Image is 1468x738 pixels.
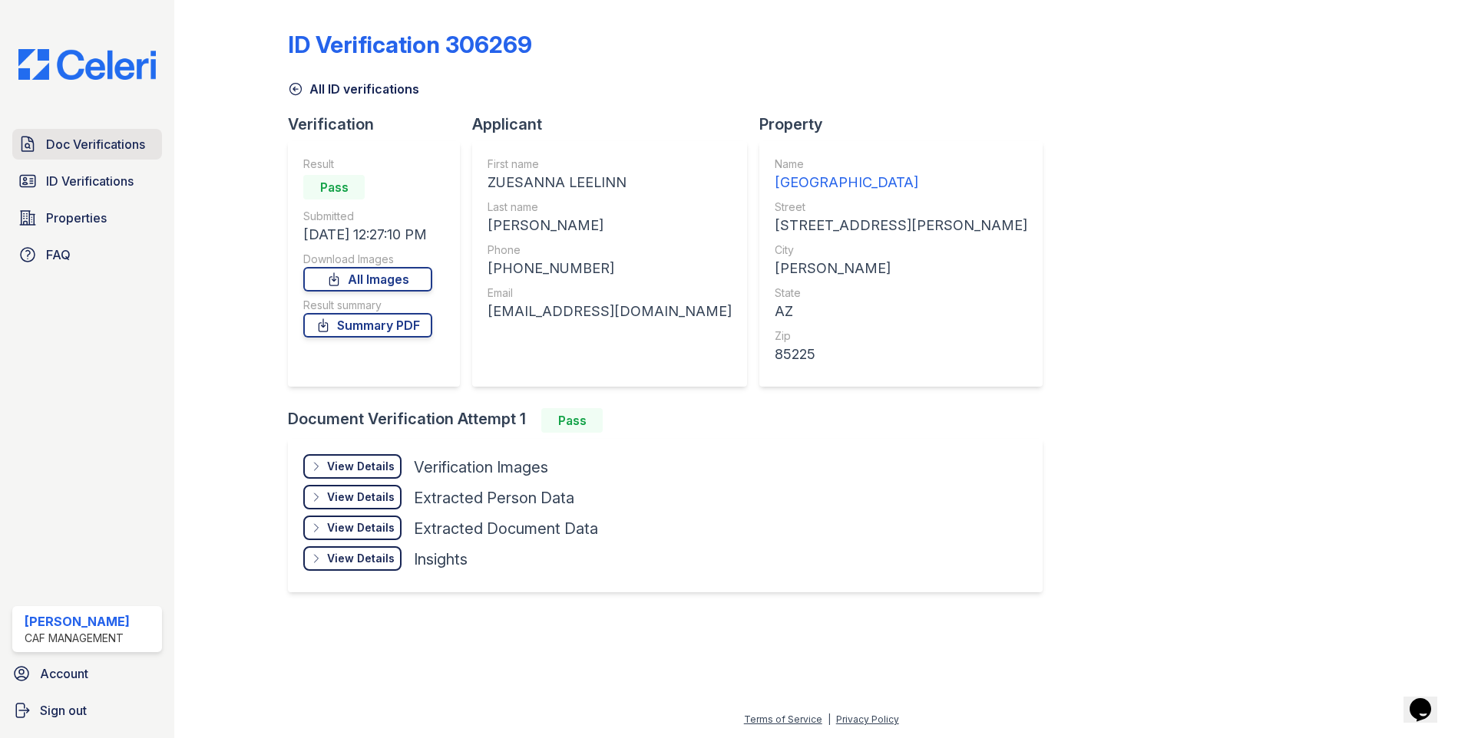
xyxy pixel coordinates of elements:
a: Sign out [6,695,168,726]
div: [PERSON_NAME] [25,612,130,631]
iframe: chat widget [1404,677,1453,723]
div: Extracted Document Data [414,518,598,539]
a: FAQ [12,239,162,270]
div: Street [775,199,1027,215]
div: [GEOGRAPHIC_DATA] [775,172,1027,193]
span: FAQ [46,245,71,264]
div: [DATE] 12:27:10 PM [303,224,432,245]
a: All ID verifications [288,80,419,98]
div: State [775,285,1027,301]
div: Document Verification Attempt 1 [288,408,1055,433]
div: Result summary [303,298,432,313]
div: Download Images [303,252,432,267]
span: Doc Verifications [46,135,145,153]
div: View Details [327,551,395,566]
div: CAF Management [25,631,130,646]
div: Extracted Person Data [414,487,574,509]
div: First name [488,156,732,172]
a: Terms of Service [744,713,822,725]
div: Verification [288,114,472,135]
div: Pass [303,175,365,199]
div: | [828,713,831,725]
div: [STREET_ADDRESS][PERSON_NAME] [775,215,1027,236]
a: Properties [12,203,162,233]
div: 85225 [775,344,1027,365]
div: View Details [327,489,395,505]
div: Applicant [472,114,759,135]
div: City [775,242,1027,258]
div: AZ [775,301,1027,322]
a: Account [6,658,168,689]
span: Properties [46,209,107,227]
div: Name [775,156,1027,172]
div: Last name [488,199,732,215]
div: [EMAIL_ADDRESS][DOMAIN_NAME] [488,301,732,322]
div: Property [759,114,1055,135]
a: Privacy Policy [836,713,899,725]
span: Account [40,664,88,683]
a: Summary PDF [303,313,432,338]
a: Doc Verifications [12,129,162,160]
img: CE_Logo_Blue-a8612792a0a2168367f1c8372b55b34899dd931a85d93a1a3d3e32e68fde9ad4.png [6,49,168,80]
div: Result [303,156,432,172]
div: [PERSON_NAME] [775,258,1027,279]
div: Zip [775,328,1027,344]
div: Submitted [303,209,432,224]
span: ID Verifications [46,172,134,190]
div: [PERSON_NAME] [488,215,732,236]
div: View Details [327,459,395,474]
div: Email [488,285,732,301]
div: ZUESANNA LEELINN [488,172,732,193]
a: Name [GEOGRAPHIC_DATA] [775,156,1027,193]
div: Insights [414,549,468,570]
div: Verification Images [414,456,548,478]
div: ID Verification 306269 [288,31,532,58]
div: View Details [327,520,395,535]
a: ID Verifications [12,166,162,196]
div: Phone [488,242,732,258]
a: All Images [303,267,432,292]
span: Sign out [40,701,87,720]
div: [PHONE_NUMBER] [488,258,732,279]
div: Pass [541,408,603,433]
